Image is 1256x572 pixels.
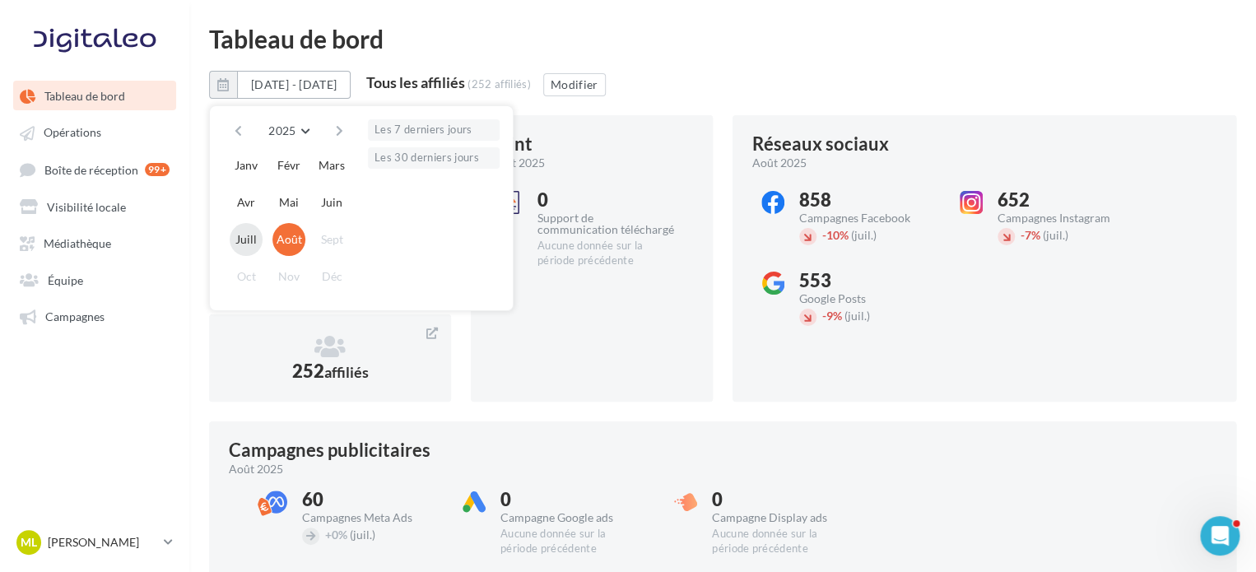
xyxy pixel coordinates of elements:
[44,236,111,250] span: Médiathèque
[10,191,179,221] a: Visibilité locale
[315,223,348,256] button: Sept
[44,162,138,176] span: Boîte de réception
[21,534,37,551] span: ML
[500,527,638,556] div: Aucune donnée sur la période précédente
[272,186,305,219] button: Mai
[998,191,1135,209] div: 652
[325,528,347,542] span: 0%
[230,149,263,182] button: Janv
[268,123,295,137] span: 2025
[537,239,675,268] div: Aucune donnée sur la période précédente
[368,119,500,141] button: Les 7 derniers jours
[262,119,315,142] button: 2025
[1021,228,1025,242] span: -
[209,71,351,99] button: [DATE] - [DATE]
[712,512,849,523] div: Campagne Display ads
[712,527,849,556] div: Aucune donnée sur la période précédente
[799,212,937,224] div: Campagnes Facebook
[1043,228,1068,242] span: (juil.)
[302,491,440,509] div: 60
[799,293,937,305] div: Google Posts
[315,260,348,293] button: Déc
[537,191,675,209] div: 0
[712,491,849,509] div: 0
[272,149,305,182] button: Févr
[209,26,1236,51] div: Tableau de bord
[45,309,105,323] span: Campagnes
[10,300,179,330] a: Campagnes
[10,264,179,294] a: Équipe
[10,81,179,110] a: Tableau de bord
[752,155,807,171] span: août 2025
[1021,228,1040,242] span: 7%
[366,75,465,90] div: Tous les affiliés
[537,212,675,235] div: Support de communication téléchargé
[48,272,83,286] span: Équipe
[799,272,937,290] div: 553
[229,441,430,459] div: Campagnes publicitaires
[822,228,826,242] span: -
[822,228,849,242] span: 10%
[44,89,125,103] span: Tableau de bord
[13,527,176,558] a: ML [PERSON_NAME]
[844,309,870,323] span: (juil.)
[324,363,369,381] span: affiliés
[302,512,440,523] div: Campagnes Meta Ads
[237,71,351,99] button: [DATE] - [DATE]
[272,260,305,293] button: Nov
[47,199,126,213] span: Visibilité locale
[315,186,348,219] button: Juin
[230,260,263,293] button: Oct
[325,528,332,542] span: +
[822,309,826,323] span: -
[230,223,263,256] button: Juill
[468,77,531,91] div: (252 affiliés)
[1200,516,1240,556] iframe: Intercom live chat
[229,461,283,477] span: août 2025
[10,117,179,146] a: Opérations
[822,309,842,323] span: 9%
[368,147,500,169] button: Les 30 derniers jours
[145,163,170,176] div: 99+
[10,154,179,184] a: Boîte de réception 99+
[10,227,179,257] a: Médiathèque
[230,186,263,219] button: Avr
[500,512,638,523] div: Campagne Google ads
[998,212,1135,224] div: Campagnes Instagram
[752,135,889,153] div: Réseaux sociaux
[491,155,545,171] span: août 2025
[350,528,375,542] span: (juil.)
[272,223,305,256] button: Août
[315,149,348,182] button: Mars
[543,73,606,96] button: Modifier
[799,191,937,209] div: 858
[44,126,101,140] span: Opérations
[292,360,369,382] span: 252
[48,534,157,551] p: [PERSON_NAME]
[500,491,638,509] div: 0
[851,228,877,242] span: (juil.)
